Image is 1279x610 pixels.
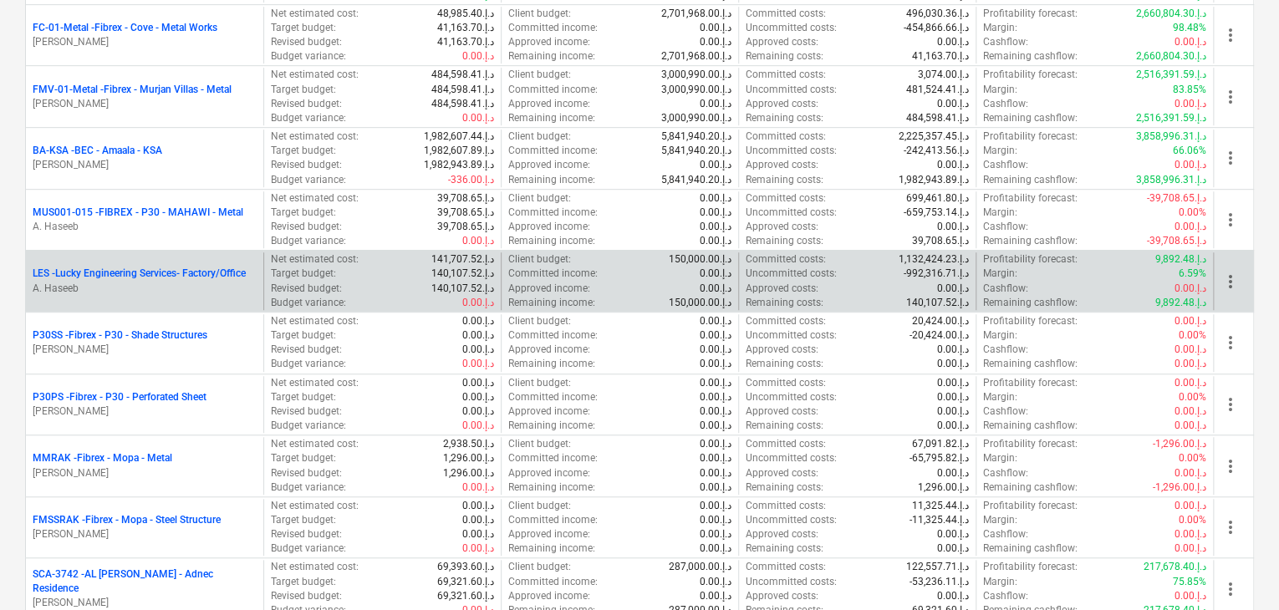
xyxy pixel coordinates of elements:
[700,220,731,234] p: 0.00د.إ.‏
[1175,419,1206,433] p: 0.00د.إ.‏
[746,206,837,220] p: Uncommitted costs :
[700,390,731,404] p: 0.00د.إ.‏
[1220,148,1241,168] span: more_vert
[983,252,1078,267] p: Profitability forecast :
[462,314,494,328] p: 0.00د.إ.‏
[462,111,494,125] p: 0.00د.إ.‏
[937,404,969,419] p: 0.00د.إ.‏
[1153,437,1206,451] p: -1,296.00د.إ.‏
[700,234,731,248] p: 0.00د.إ.‏
[508,296,595,310] p: Remaining income :
[937,220,969,234] p: 0.00د.إ.‏
[33,513,257,541] div: FMSSRAK -Fibrex - Mopa - Steel Structure[PERSON_NAME]
[33,83,257,111] div: FMV-01-Metal -Fibrex - Murjan Villas - Metal[PERSON_NAME]
[508,328,598,343] p: Committed income :
[1220,210,1241,230] span: more_vert
[1220,394,1241,414] span: more_vert
[1179,328,1206,343] p: 0.00%
[1175,97,1206,111] p: 0.00د.إ.‏
[33,144,257,172] div: BA-KSA -BEC - Amaala - KSA[PERSON_NAME]
[983,173,1078,187] p: Remaining cashflow :
[508,451,598,465] p: Committed income :
[1220,87,1241,107] span: more_vert
[462,49,494,64] p: 0.00د.إ.‏
[33,527,257,541] p: [PERSON_NAME]
[271,267,336,281] p: Target budget :
[508,234,595,248] p: Remaining income :
[983,206,1017,220] p: Margin :
[983,343,1028,357] p: Cashflow :
[508,252,571,267] p: Client budget :
[937,376,969,390] p: 0.00د.إ.‏
[271,419,346,433] p: Budget variance :
[983,83,1017,97] p: Margin :
[700,437,731,451] p: 0.00د.إ.‏
[508,144,598,158] p: Committed income :
[904,206,969,220] p: -659,753.14د.إ.‏
[448,173,494,187] p: -336.00د.إ.‏
[33,451,257,480] div: MMRAK -Fibrex - Mopa - Metal[PERSON_NAME]
[899,252,969,267] p: 1,132,424.23د.إ.‏
[700,21,731,35] p: 0.00د.إ.‏
[271,173,346,187] p: Budget variance :
[462,328,494,343] p: 0.00د.إ.‏
[746,499,826,513] p: Committed costs :
[443,451,494,465] p: 1,296.00د.إ.‏
[462,499,494,513] p: 0.00د.إ.‏
[33,83,232,97] p: FMV-01-Metal - Fibrex - Murjan Villas - Metal
[33,328,257,357] div: P30SS -Fibrex - P30 - Shade Structures[PERSON_NAME]
[661,68,731,82] p: 3,000,990.00د.إ.‏
[33,35,257,49] p: [PERSON_NAME]
[508,357,595,371] p: Remaining income :
[661,111,731,125] p: 3,000,990.00د.إ.‏
[746,419,823,433] p: Remaining costs :
[508,419,595,433] p: Remaining income :
[437,21,494,35] p: 41,163.70د.إ.‏
[746,21,837,35] p: Uncommitted costs :
[462,390,494,404] p: 0.00د.إ.‏
[661,83,731,97] p: 3,000,990.00د.إ.‏
[508,376,571,390] p: Client budget :
[33,220,257,234] p: A. Haseeb
[437,35,494,49] p: 41,163.70د.إ.‏
[271,390,336,404] p: Target budget :
[1153,480,1206,495] p: -1,296.00د.إ.‏
[910,451,969,465] p: -65,795.82د.إ.‏
[983,234,1078,248] p: Remaining cashflow :
[700,35,731,49] p: 0.00د.إ.‏
[983,404,1028,419] p: Cashflow :
[746,480,823,495] p: Remaining costs :
[33,513,221,527] p: FMSSRAK - Fibrex - Mopa - Steel Structure
[437,7,494,21] p: 48,985.40د.إ.‏
[1175,499,1206,513] p: 0.00د.إ.‏
[937,357,969,371] p: 0.00د.إ.‏
[33,206,243,220] p: MUS001-015 - FIBREX - P30 - MAHAWI - Metal
[746,130,826,144] p: Committed costs :
[1173,144,1206,158] p: 66.06%
[1220,272,1241,292] span: more_vert
[431,267,494,281] p: 140,107.52د.إ.‏
[918,480,969,495] p: 1,296.00د.إ.‏
[271,35,342,49] p: Revised budget :
[700,314,731,328] p: 0.00د.إ.‏
[983,97,1028,111] p: Cashflow :
[700,328,731,343] p: 0.00د.إ.‏
[508,130,571,144] p: Client budget :
[700,466,731,480] p: 0.00د.إ.‏
[912,234,969,248] p: 39,708.65د.إ.‏
[983,49,1078,64] p: Remaining cashflow :
[700,404,731,419] p: 0.00د.إ.‏
[1136,173,1206,187] p: 3,858,996.31د.إ.‏
[1220,333,1241,353] span: more_vert
[443,466,494,480] p: 1,296.00د.إ.‏
[661,7,731,21] p: 2,701,968.00د.إ.‏
[33,267,246,281] p: LES - Lucky Engineering Services- Factory/Office
[746,282,818,296] p: Approved costs :
[983,220,1028,234] p: Cashflow :
[33,596,257,610] p: [PERSON_NAME]
[431,83,494,97] p: 484,598.41د.إ.‏
[746,191,826,206] p: Committed costs :
[271,466,342,480] p: Revised budget :
[508,35,590,49] p: Approved income :
[746,437,826,451] p: Committed costs :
